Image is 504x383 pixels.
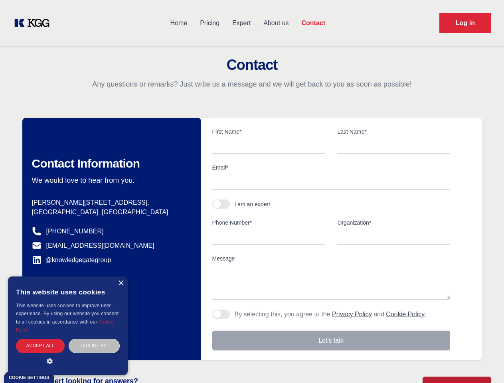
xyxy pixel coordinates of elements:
[212,255,450,263] label: Message
[235,200,271,208] div: I am an expert
[464,345,504,383] iframe: Chat Widget
[226,13,257,34] a: Expert
[16,282,120,302] div: This website uses cookies
[46,227,104,236] a: [PHONE_NUMBER]
[332,311,372,318] a: Privacy Policy
[295,13,332,34] a: Contact
[16,320,113,332] a: Cookie Policy
[439,13,491,33] a: Request Demo
[235,310,427,319] p: By selecting this, you agree to the and .
[10,57,494,73] h2: Contact
[9,375,49,380] div: Cookie settings
[16,303,119,325] span: This website uses cookies to improve user experience. By using our website you consent to all coo...
[338,128,450,136] label: Last Name*
[32,156,188,171] h2: Contact Information
[69,339,120,353] div: Decline all
[13,17,56,30] a: KOL Knowledge Platform: Talk to Key External Experts (KEE)
[212,128,325,136] label: First Name*
[257,13,295,34] a: About us
[32,207,188,217] p: [GEOGRAPHIC_DATA], [GEOGRAPHIC_DATA]
[386,311,425,318] a: Cookie Policy
[338,219,450,227] label: Organization*
[212,219,325,227] label: Phone Number*
[10,79,494,89] p: Any questions or remarks? Just write us a message and we will get back to you as soon as possible!
[118,280,124,286] div: Close
[16,339,65,353] div: Accept all
[32,198,188,207] p: [PERSON_NAME][STREET_ADDRESS],
[32,255,111,265] a: @knowledgegategroup
[212,164,450,172] label: Email*
[194,13,226,34] a: Pricing
[46,241,154,251] a: [EMAIL_ADDRESS][DOMAIN_NAME]
[32,176,188,185] p: We would love to hear from you.
[164,13,194,34] a: Home
[212,331,450,351] button: Let's talk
